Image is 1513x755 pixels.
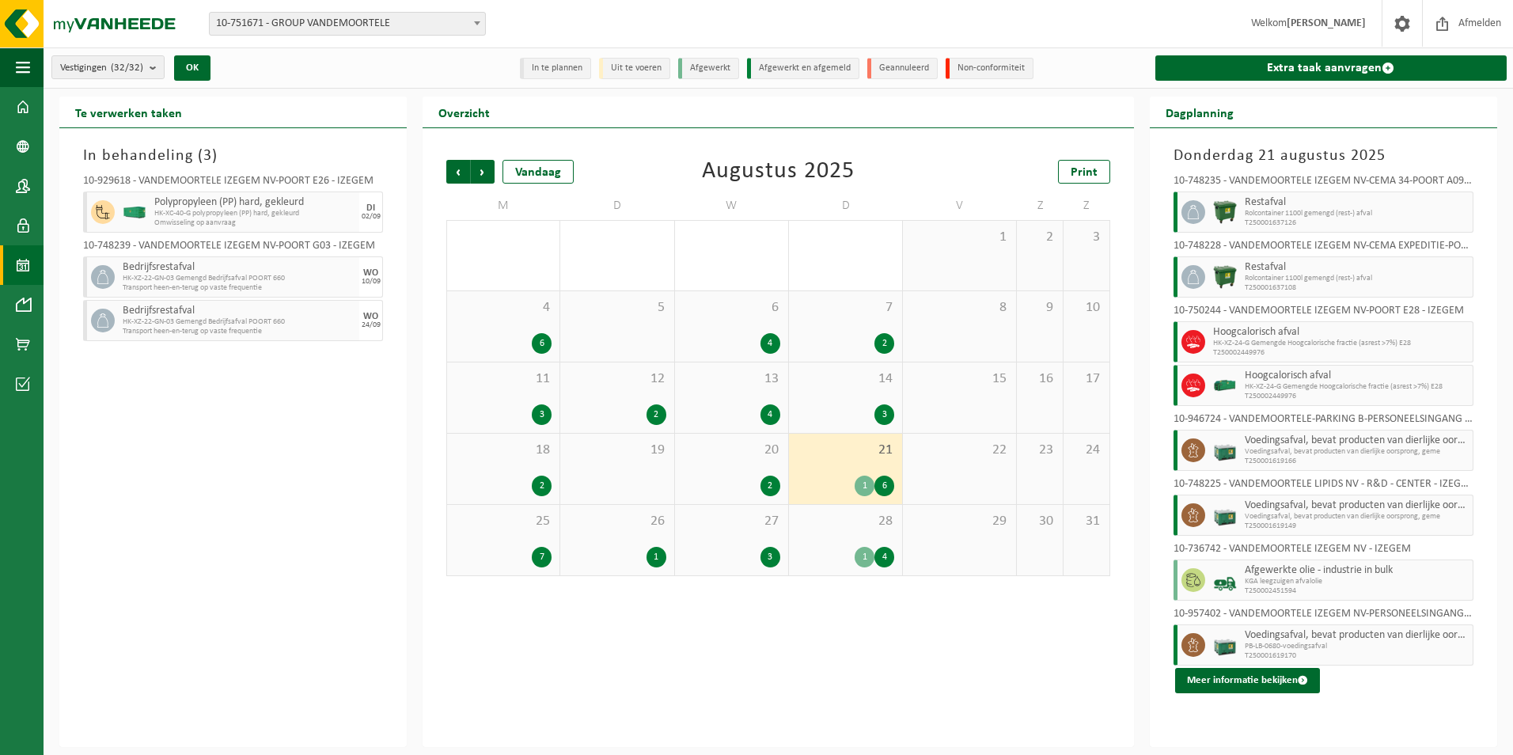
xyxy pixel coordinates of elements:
td: M [446,192,560,220]
div: 10-750244 - VANDEMOORTELE IZEGEM NV-POORT E28 - IZEGEM [1174,305,1473,321]
span: 27 [683,513,780,530]
span: T250002449976 [1245,392,1469,401]
img: HK-XZ-20-GN-00 [1213,374,1237,397]
span: T250001619149 [1245,522,1469,531]
span: Vorige [446,160,470,184]
span: 3 [1071,229,1102,246]
div: 10-957402 - VANDEMOORTELE IZEGEM NV-PERSONEELSINGANG PARKING B - IZEGEM [1174,609,1473,624]
img: BL-LQ-LV [1213,568,1237,592]
span: KGA leegzuigen afvalolie [1245,577,1469,586]
div: 10-946724 - VANDEMOORTELE-PARKING B-PERSONEELSINGANG B - IZEGEM [1174,414,1473,430]
span: Rolcontainer 1100l gemengd (rest-) afval [1245,209,1469,218]
span: 9 [1025,299,1055,317]
li: Non-conformiteit [946,58,1033,79]
h3: Donderdag 21 augustus 2025 [1174,144,1473,168]
img: PB-LB-0680-HPE-GN-01 [1213,633,1237,657]
div: 24/09 [362,321,381,329]
span: 20 [683,442,780,459]
div: 10-748228 - VANDEMOORTELE IZEGEM NV-CEMA EXPEDITIE-POORT B02 - IZEGEM [1174,241,1473,256]
span: Voedingsafval, bevat producten van dierlijke oorsprong, geme [1245,447,1469,457]
li: Afgewerkt en afgemeld [747,58,859,79]
span: 30 [1025,513,1055,530]
span: T250002449976 [1213,348,1469,358]
div: 4 [760,404,780,425]
span: 22 [911,442,1008,459]
span: Bedrijfsrestafval [123,305,355,317]
div: 3 [874,404,894,425]
span: Polypropyleen (PP) hard, gekleurd [154,196,355,209]
span: 31 [1071,513,1102,530]
td: Z [1064,192,1110,220]
span: 29 [911,513,1008,530]
div: 10/09 [362,278,381,286]
div: 1 [855,547,874,567]
span: 12 [568,370,665,388]
button: Meer informatie bekijken [1175,668,1320,693]
count: (32/32) [111,63,143,73]
span: Afgewerkte olie - industrie in bulk [1245,564,1469,577]
span: PB-LB-0680-voedingsafval [1245,642,1469,651]
div: 10-929618 - VANDEMOORTELE IZEGEM NV-POORT E26 - IZEGEM [83,176,383,192]
img: PB-LB-0680-HPE-GN-01 [1213,438,1237,462]
td: W [675,192,789,220]
div: 6 [532,333,552,354]
button: Vestigingen(32/32) [51,55,165,79]
span: 17 [1071,370,1102,388]
div: DI [366,203,375,213]
span: HK-XZ-24-G Gemengde Hoogcalorische fractie (asrest >7%) E28 [1245,382,1469,392]
span: 19 [568,442,665,459]
span: Bedrijfsrestafval [123,261,355,274]
span: T250002451594 [1245,586,1469,596]
td: Z [1017,192,1064,220]
strong: [PERSON_NAME] [1287,17,1366,29]
span: T250001637126 [1245,218,1469,228]
span: 26 [568,513,665,530]
h2: Te verwerken taken [59,97,198,127]
span: 10-751671 - GROUP VANDEMOORTELE [209,12,486,36]
img: HK-XC-40-GN-00 [123,207,146,218]
span: 5 [568,299,665,317]
span: Transport heen-en-terug op vaste frequentie [123,327,355,336]
a: Print [1058,160,1110,184]
span: Voedingsafval, bevat producten van dierlijke oorsprong, gemengde verpakking (exclusief glas), cat... [1245,629,1469,642]
img: WB-1100-HPE-GN-01 [1213,265,1237,289]
span: Restafval [1245,261,1469,274]
span: 7 [797,299,894,317]
span: 8 [911,299,1008,317]
div: 1 [855,476,874,496]
span: HK-XC-40-G polypropyleen (PP) hard, gekleurd [154,209,355,218]
span: 4 [455,299,552,317]
img: PB-LB-0680-HPE-GN-01 [1213,503,1237,527]
span: 21 [797,442,894,459]
span: Hoogcalorisch afval [1213,326,1469,339]
span: 1 [911,229,1008,246]
span: 16 [1025,370,1055,388]
li: In te plannen [520,58,591,79]
span: 6 [683,299,780,317]
div: Vandaag [502,160,574,184]
div: 4 [874,547,894,567]
h2: Dagplanning [1150,97,1249,127]
div: 02/09 [362,213,381,221]
span: Restafval [1245,196,1469,209]
div: 2 [760,476,780,496]
span: 2 [1025,229,1055,246]
div: Augustus 2025 [702,160,855,184]
span: HK-XZ-24-G Gemengde Hoogcalorische fractie (asrest >7%) E28 [1213,339,1469,348]
span: Omwisseling op aanvraag [154,218,355,228]
span: 18 [455,442,552,459]
span: HK-XZ-22-GN-03 Gemengd Bedrijfsafval POORT 660 [123,317,355,327]
div: 2 [647,404,666,425]
span: Voedingsafval, bevat producten van dierlijke oorsprong, geme [1245,512,1469,522]
span: Hoogcalorisch afval [1245,370,1469,382]
span: Vestigingen [60,56,143,80]
span: 13 [683,370,780,388]
img: WB-1100-HPE-GN-01 [1213,200,1237,224]
span: T250001619170 [1245,651,1469,661]
span: 3 [203,148,212,164]
div: WO [363,312,378,321]
div: 1 [647,547,666,567]
span: T250001637108 [1245,283,1469,293]
h3: In behandeling ( ) [83,144,383,168]
h2: Overzicht [423,97,506,127]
